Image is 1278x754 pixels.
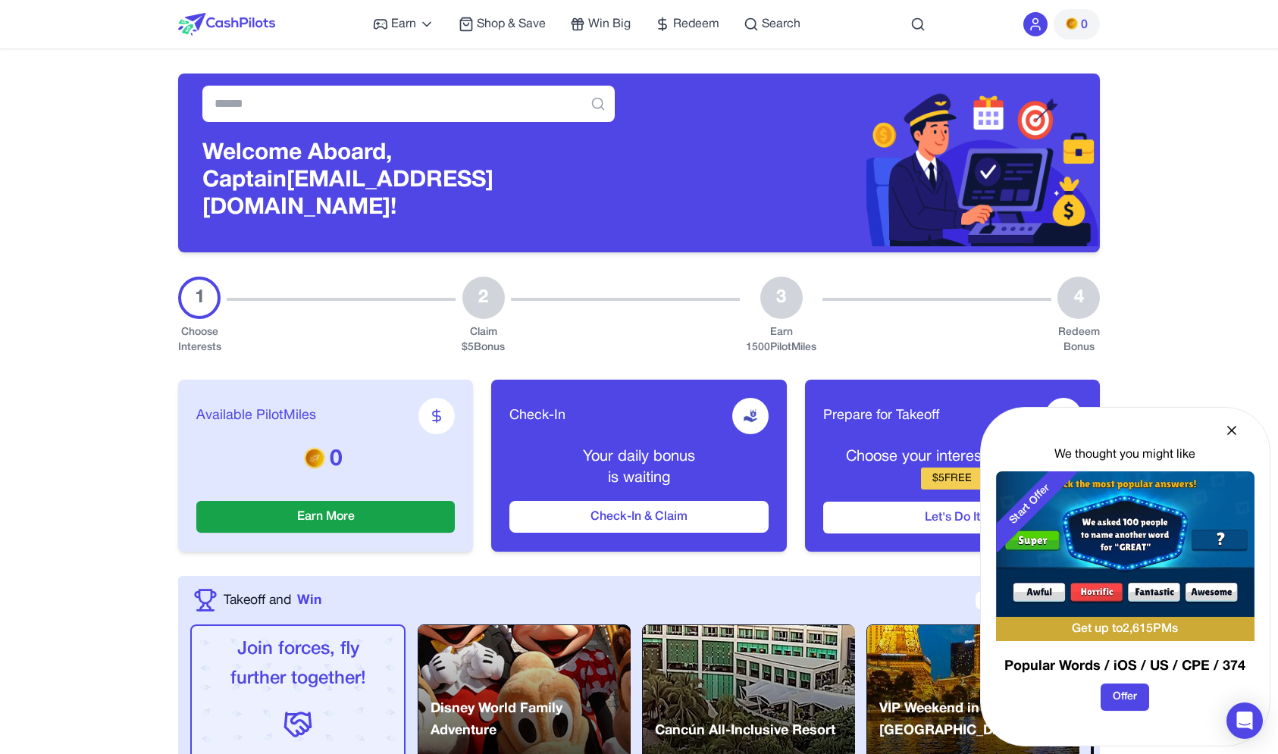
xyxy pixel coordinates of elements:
div: Earn 1500 PilotMiles [746,325,816,355]
p: 0 [196,446,455,474]
p: Disney World Family Adventure [431,698,631,743]
span: Earn [391,15,416,33]
img: Header decoration [639,80,1100,246]
div: $ 5 FREE [921,468,983,490]
a: Win Big [570,15,631,33]
span: Available PilotMiles [196,405,316,427]
h3: Welcome Aboard, Captain [EMAIL_ADDRESS][DOMAIN_NAME]! [202,140,615,222]
p: VIP Weekend in [GEOGRAPHIC_DATA] [879,698,1079,743]
img: receive-dollar [743,408,758,424]
span: is waiting [608,471,670,485]
button: Let's Do It [823,502,1082,533]
div: Choose Interests [178,325,221,355]
div: 2 [462,277,505,319]
span: Redeem [673,15,719,33]
div: 1 [178,277,221,319]
button: Check-In & Claim [509,501,768,533]
a: Takeoff andWin [224,590,321,610]
div: Claim $ 5 Bonus [462,325,505,355]
span: Shop & Save [477,15,546,33]
img: PMs [304,447,325,468]
span: 0 [1081,16,1088,34]
h3: Popular Words / iOS / US / CPE / 374 [996,656,1255,677]
span: Win Big [588,15,631,33]
span: Search [762,15,800,33]
div: Start Offer [982,457,1078,552]
button: Earn More [196,501,455,533]
a: Search [744,15,800,33]
img: PMs [1066,17,1078,30]
span: Takeoff and [224,590,291,610]
span: Prepare for Takeoff [823,405,939,427]
span: Win [297,590,321,610]
button: Offer [1101,684,1149,711]
p: Cancún All-Inclusive Resort [655,720,835,742]
p: Your daily bonus [509,446,768,468]
span: Check-In [509,405,565,427]
div: Redeem Bonus [1057,325,1100,355]
div: 4 [1057,277,1100,319]
img: CashPilots Logo [178,13,275,36]
a: Shop & Save [459,15,546,33]
div: Open Intercom Messenger [1226,702,1263,739]
a: Redeem [655,15,719,33]
button: PMs0 [1054,9,1100,39]
div: 3 [760,277,803,319]
a: Earn [373,15,434,33]
div: Get up to 2,615 PMs [996,617,1255,641]
p: Choose your interests and earn [823,446,1082,468]
img: Popular Words / iOS / US / CPE / 374 [996,471,1255,617]
div: We thought you might like [996,446,1255,464]
p: Join forces, fly further together! [204,635,392,694]
a: View All [976,591,1033,610]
